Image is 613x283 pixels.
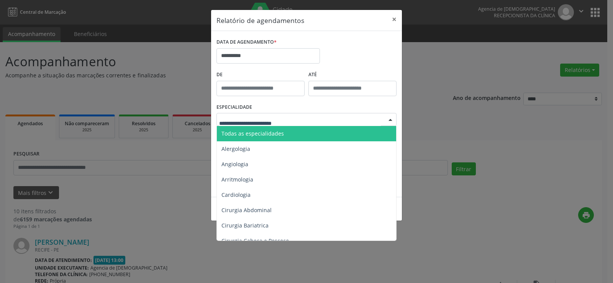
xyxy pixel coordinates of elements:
[221,160,248,168] span: Angiologia
[387,10,402,29] button: Close
[216,101,252,113] label: ESPECIALIDADE
[216,36,277,48] label: DATA DE AGENDAMENTO
[221,191,251,198] span: Cardiologia
[216,15,304,25] h5: Relatório de agendamentos
[221,206,272,214] span: Cirurgia Abdominal
[221,222,269,229] span: Cirurgia Bariatrica
[221,130,284,137] span: Todas as especialidades
[221,176,253,183] span: Arritmologia
[216,69,305,81] label: De
[308,69,397,81] label: ATÉ
[221,237,289,244] span: Cirurgia Cabeça e Pescoço
[221,145,250,152] span: Alergologia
